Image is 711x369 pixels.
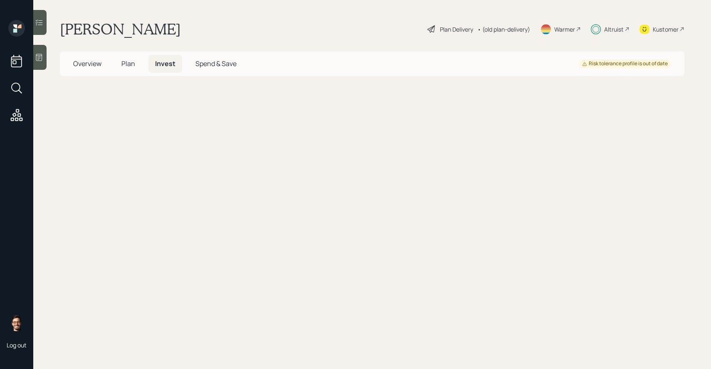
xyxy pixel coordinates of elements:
[7,341,27,349] div: Log out
[195,59,237,68] span: Spend & Save
[121,59,135,68] span: Plan
[604,25,624,34] div: Altruist
[73,59,101,68] span: Overview
[582,60,668,67] div: Risk tolerance profile is out of date
[440,25,473,34] div: Plan Delivery
[653,25,679,34] div: Kustomer
[8,315,25,331] img: sami-boghos-headshot.png
[60,20,181,38] h1: [PERSON_NAME]
[477,25,530,34] div: • (old plan-delivery)
[554,25,575,34] div: Warmer
[155,59,175,68] span: Invest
